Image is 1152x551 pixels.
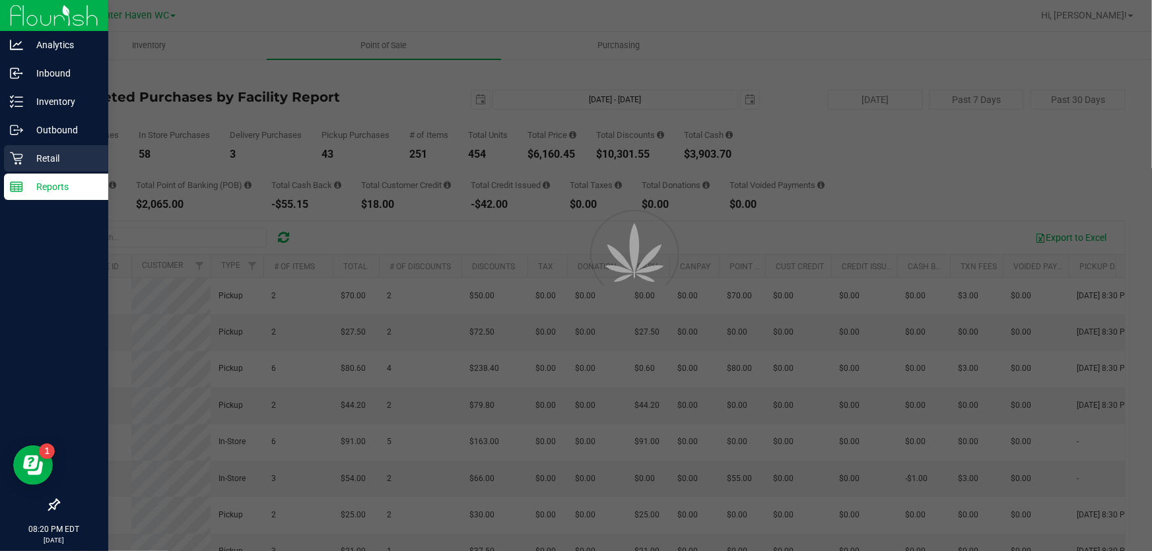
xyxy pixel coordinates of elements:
inline-svg: Retail [10,152,23,165]
iframe: Resource center [13,445,53,485]
p: Outbound [23,122,102,138]
iframe: Resource center unread badge [39,443,55,459]
p: Inbound [23,65,102,81]
inline-svg: Outbound [10,123,23,137]
p: 08:20 PM EDT [6,523,102,535]
p: [DATE] [6,535,102,545]
inline-svg: Inbound [10,67,23,80]
p: Inventory [23,94,102,110]
p: Retail [23,150,102,166]
p: Reports [23,179,102,195]
inline-svg: Analytics [10,38,23,51]
inline-svg: Inventory [10,95,23,108]
p: Analytics [23,37,102,53]
inline-svg: Reports [10,180,23,193]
